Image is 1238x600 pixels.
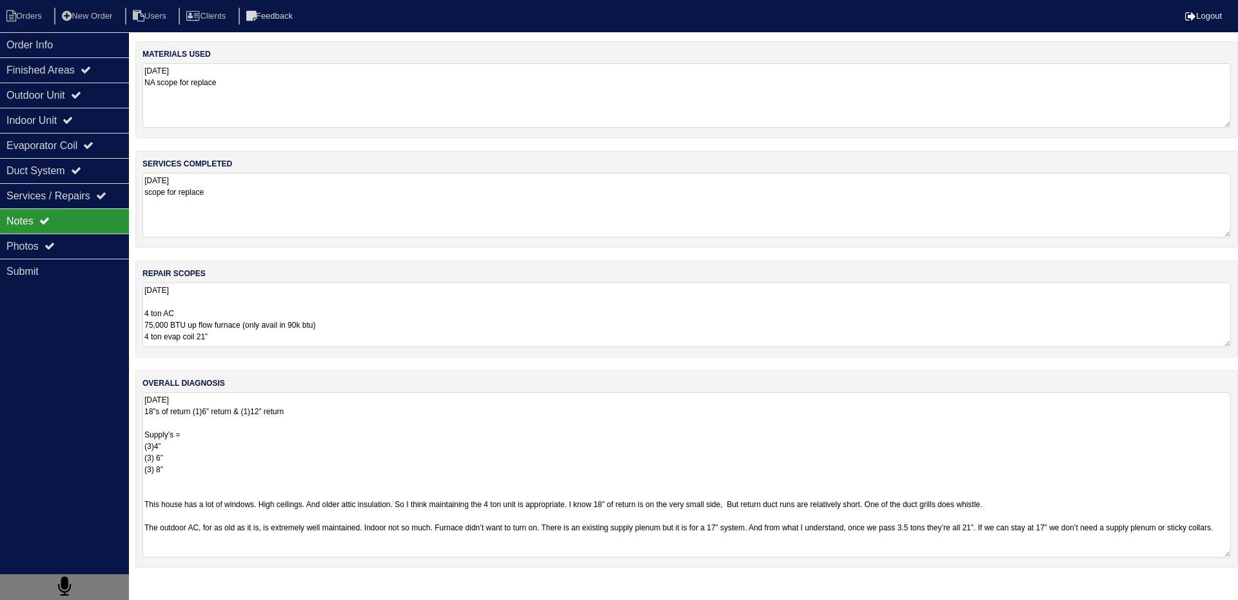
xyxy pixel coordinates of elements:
[142,392,1231,557] textarea: [DATE] 18”s of return (1)6” return & (1)12” return Supply’s = (3)4” (3) 6” (3) 8” This house has ...
[239,8,303,25] li: Feedback
[179,8,236,25] li: Clients
[125,8,177,25] li: Users
[142,48,211,60] label: materials used
[142,268,206,279] label: repair scopes
[54,8,123,25] li: New Order
[142,158,232,170] label: services completed
[142,283,1231,347] textarea: [DATE] 4 ton AC 75,000 BTU up flow furnace (only avail in 90k btu) 4 ton evap coil 21” Furnace su...
[1185,11,1222,21] a: Logout
[142,173,1231,237] textarea: [DATE] scope for replace
[142,63,1231,128] textarea: [DATE] NA scope for replace
[142,377,225,389] label: overall diagnosis
[125,11,177,21] a: Users
[179,11,236,21] a: Clients
[54,11,123,21] a: New Order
